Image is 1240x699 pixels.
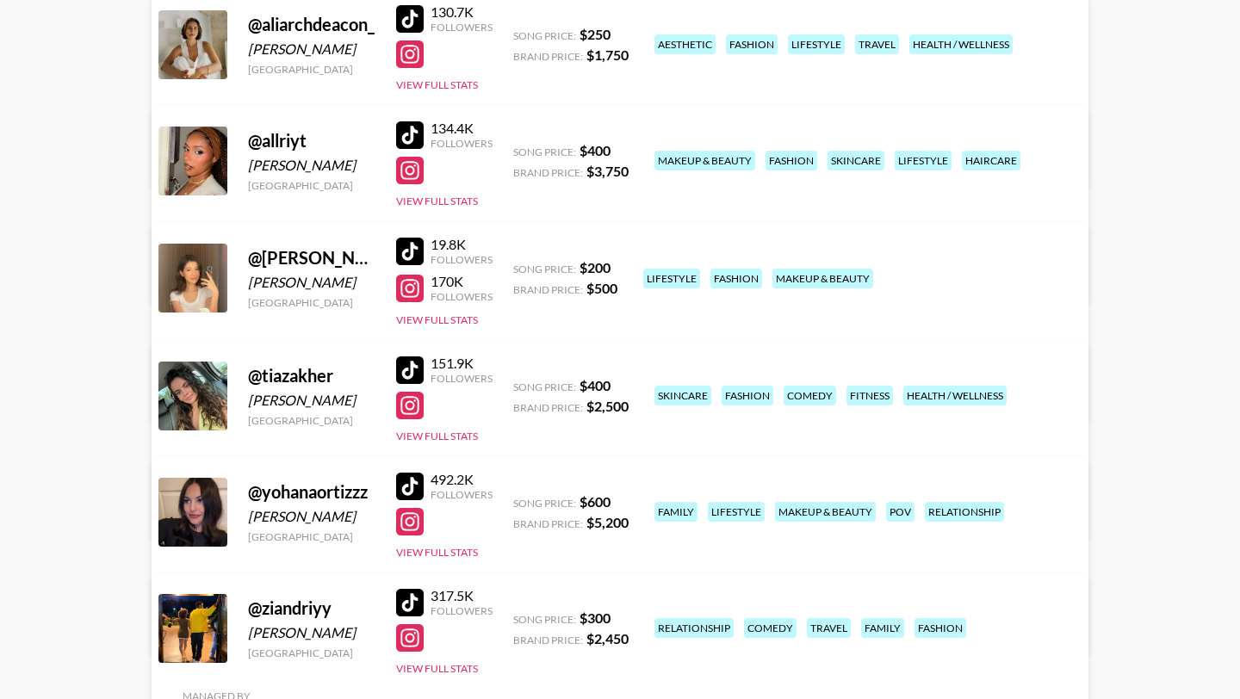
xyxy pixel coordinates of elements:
div: skincare [654,386,711,405]
span: Song Price: [513,263,576,275]
strong: $ 2,500 [586,398,629,414]
div: [PERSON_NAME] [248,40,375,58]
div: @ aliarchdeacon_ [248,14,375,35]
strong: $ 600 [580,493,611,510]
div: haircare [962,151,1020,170]
div: lifestyle [708,502,765,522]
div: family [861,618,904,638]
div: [GEOGRAPHIC_DATA] [248,179,375,192]
div: Followers [431,290,493,303]
div: [PERSON_NAME] [248,157,375,174]
div: fashion [726,34,778,54]
span: Brand Price: [513,50,583,63]
div: health / wellness [903,386,1007,405]
span: Brand Price: [513,283,583,296]
div: Followers [431,604,493,617]
span: Brand Price: [513,634,583,646]
div: makeup & beauty [775,502,876,522]
div: comedy [784,386,836,405]
strong: $ 2,450 [586,630,629,646]
div: [GEOGRAPHIC_DATA] [248,63,375,76]
div: @ [PERSON_NAME].[PERSON_NAME] [248,247,375,269]
div: makeup & beauty [654,151,755,170]
span: Song Price: [513,497,576,510]
div: [GEOGRAPHIC_DATA] [248,530,375,543]
div: Followers [431,253,493,266]
div: travel [855,34,899,54]
div: 317.5K [431,587,493,604]
div: aesthetic [654,34,716,54]
div: relationship [925,502,1004,522]
div: fashion [722,386,773,405]
div: Followers [431,488,493,501]
strong: $ 500 [586,280,617,296]
div: [GEOGRAPHIC_DATA] [248,414,375,427]
div: [PERSON_NAME] [248,508,375,525]
div: comedy [744,618,797,638]
button: View Full Stats [396,78,478,91]
div: @ allriyt [248,130,375,152]
strong: $ 3,750 [586,163,629,179]
span: Song Price: [513,145,576,158]
span: Brand Price: [513,517,583,530]
div: fashion [766,151,817,170]
div: travel [807,618,851,638]
div: 19.8K [431,236,493,253]
span: Song Price: [513,29,576,42]
div: Followers [431,372,493,385]
strong: $ 1,750 [586,46,629,63]
div: [GEOGRAPHIC_DATA] [248,296,375,309]
span: Song Price: [513,380,576,393]
div: 170K [431,273,493,290]
div: fitness [846,386,893,405]
button: View Full Stats [396,662,478,675]
div: 492.2K [431,471,493,488]
span: Brand Price: [513,166,583,179]
strong: $ 5,200 [586,514,629,530]
div: @ ziandriyy [248,597,375,619]
div: [PERSON_NAME] [248,624,375,641]
div: skincare [828,151,884,170]
div: lifestyle [643,269,700,288]
div: lifestyle [895,151,952,170]
div: 151.9K [431,355,493,372]
div: @ tiazakher [248,365,375,387]
button: View Full Stats [396,313,478,326]
div: [GEOGRAPHIC_DATA] [248,646,375,659]
div: pov [886,502,914,522]
div: 130.7K [431,3,493,21]
div: [PERSON_NAME] [248,274,375,291]
strong: $ 200 [580,259,611,275]
button: View Full Stats [396,430,478,442]
div: lifestyle [788,34,845,54]
div: Followers [431,21,493,34]
div: relationship [654,618,734,638]
div: [PERSON_NAME] [248,392,375,409]
button: View Full Stats [396,195,478,207]
strong: $ 400 [580,377,611,393]
div: fashion [710,269,762,288]
div: fashion [914,618,966,638]
span: Song Price: [513,613,576,626]
div: 134.4K [431,120,493,137]
strong: $ 300 [580,609,611,626]
div: health / wellness [909,34,1013,54]
div: family [654,502,697,522]
div: @ yohanaortizzz [248,481,375,503]
strong: $ 250 [580,26,611,42]
strong: $ 400 [580,142,611,158]
div: makeup & beauty [772,269,873,288]
button: View Full Stats [396,546,478,559]
span: Brand Price: [513,401,583,414]
div: Followers [431,137,493,150]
